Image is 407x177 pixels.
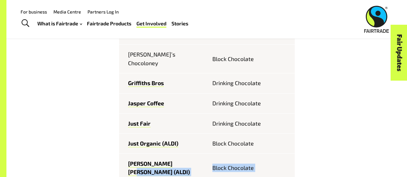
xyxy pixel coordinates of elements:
[87,19,131,28] a: Fairtrade Products
[207,133,295,154] td: Block Chocolate
[119,44,207,73] td: [PERSON_NAME]’s Chocoloney
[207,113,295,134] td: Drinking Chocolate
[364,6,389,33] img: Fairtrade Australia New Zealand logo
[128,120,151,127] a: Just Fair
[171,19,188,28] a: Stories
[37,19,82,28] a: What is Fairtrade
[207,44,295,73] td: Block Chocolate
[128,79,164,87] a: Griffiths Bros
[207,93,295,113] td: Drinking Chocolate
[207,73,295,93] td: Drinking Chocolate
[128,140,178,147] a: Just Organic (ALDI)
[128,160,190,176] a: [PERSON_NAME] [PERSON_NAME] (ALDI)
[53,9,81,14] a: Media Centre
[17,15,33,31] a: Toggle Search
[128,100,164,107] a: Jasper Coffee
[88,9,119,14] a: Partners Log In
[136,19,166,28] a: Get Involved
[21,9,47,14] a: For business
